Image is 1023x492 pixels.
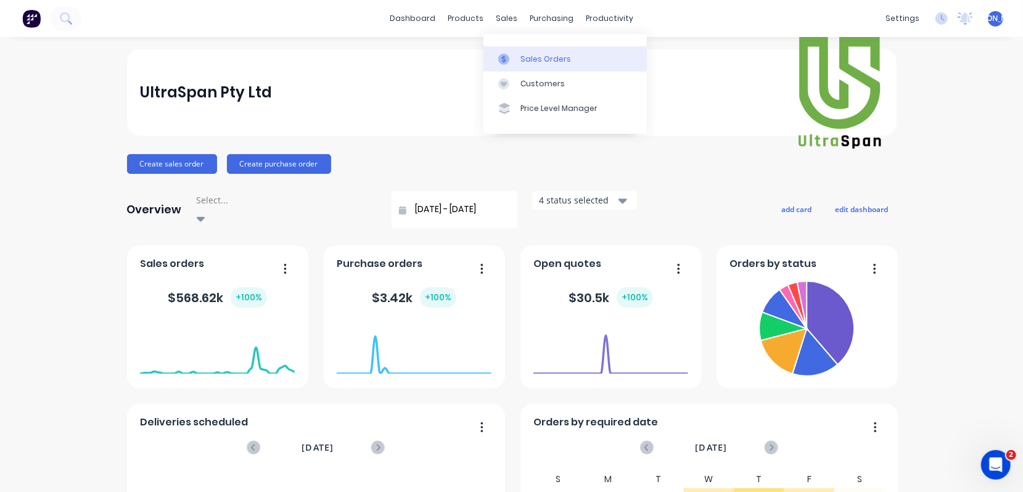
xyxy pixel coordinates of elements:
[729,256,816,271] span: Orders by status
[834,470,885,488] div: S
[520,78,565,89] div: Customers
[140,80,272,105] div: UltraSpan Pty Ltd
[420,287,456,308] div: + 100 %
[533,470,583,488] div: S
[784,470,835,488] div: F
[483,96,647,121] a: Price Level Manager
[797,34,883,152] img: UltraSpan Pty Ltd
[580,9,639,28] div: productivity
[532,191,637,210] button: 4 status selected
[617,287,653,308] div: + 100 %
[633,470,684,488] div: T
[1006,450,1016,460] span: 2
[22,9,41,28] img: Factory
[734,470,784,488] div: T
[231,287,267,308] div: + 100 %
[372,287,456,308] div: $ 3.42k
[302,441,334,454] span: [DATE]
[483,72,647,96] a: Customers
[127,197,182,222] div: Overview
[168,287,267,308] div: $ 568.62k
[520,54,571,65] div: Sales Orders
[828,201,897,217] button: edit dashboard
[442,9,490,28] div: products
[490,9,524,28] div: sales
[384,9,442,28] a: dashboard
[127,154,217,174] button: Create sales order
[981,450,1011,480] iframe: Intercom live chat
[695,441,727,454] span: [DATE]
[140,256,204,271] span: Sales orders
[483,46,647,71] a: Sales Orders
[684,470,734,488] div: W
[524,9,580,28] div: purchasing
[227,154,331,174] button: Create purchase order
[879,9,926,28] div: settings
[774,201,820,217] button: add card
[520,103,598,114] div: Price Level Manager
[337,256,422,271] span: Purchase orders
[569,287,653,308] div: $ 30.5k
[583,470,634,488] div: M
[539,194,617,207] div: 4 status selected
[533,256,601,271] span: Open quotes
